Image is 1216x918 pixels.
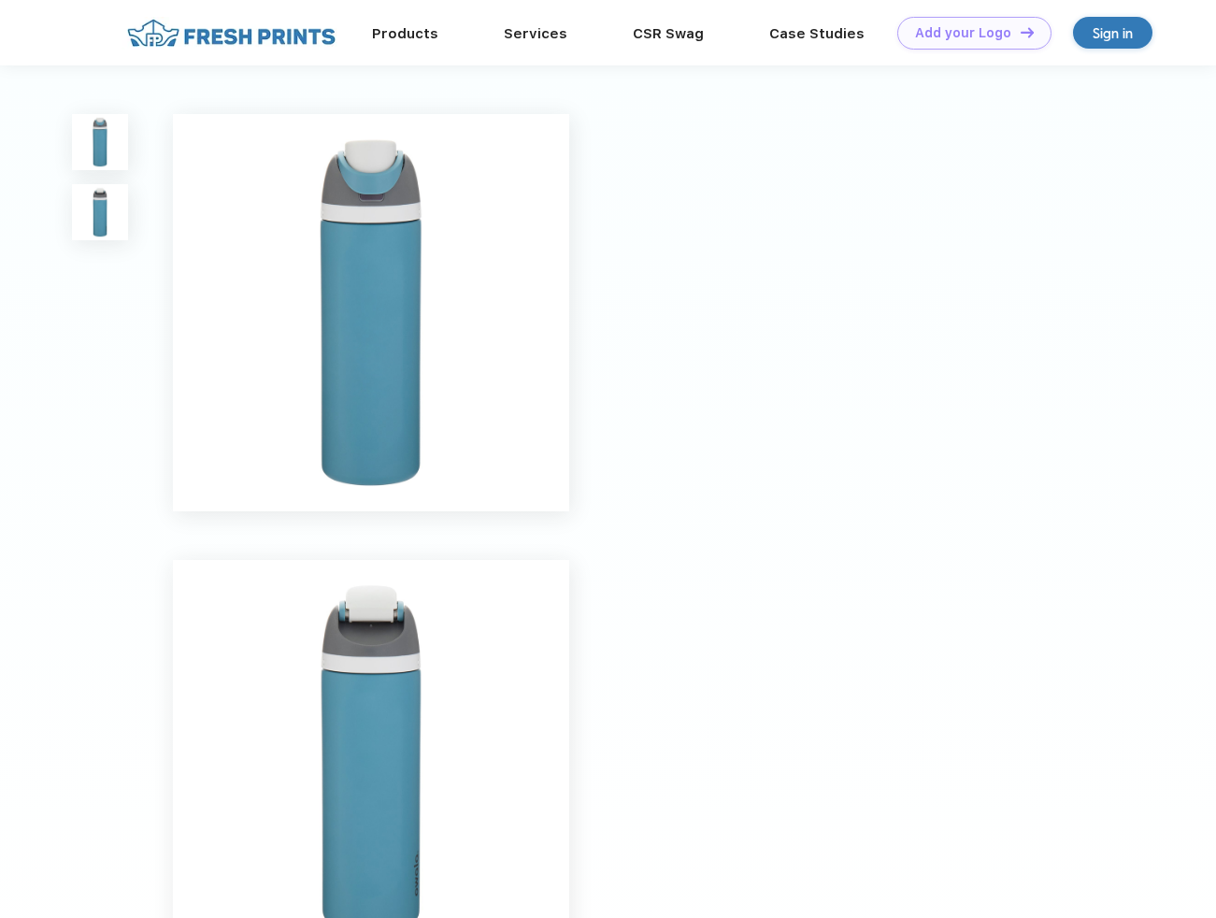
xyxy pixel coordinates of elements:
[1073,17,1152,49] a: Sign in
[72,184,128,240] img: func=resize&h=100
[915,25,1011,41] div: Add your Logo
[1093,22,1133,44] div: Sign in
[72,114,128,170] img: func=resize&h=100
[1021,27,1034,37] img: DT
[633,25,704,42] a: CSR Swag
[122,17,341,50] img: fo%20logo%202.webp
[504,25,567,42] a: Services
[173,114,570,511] img: func=resize&h=640
[372,25,438,42] a: Products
